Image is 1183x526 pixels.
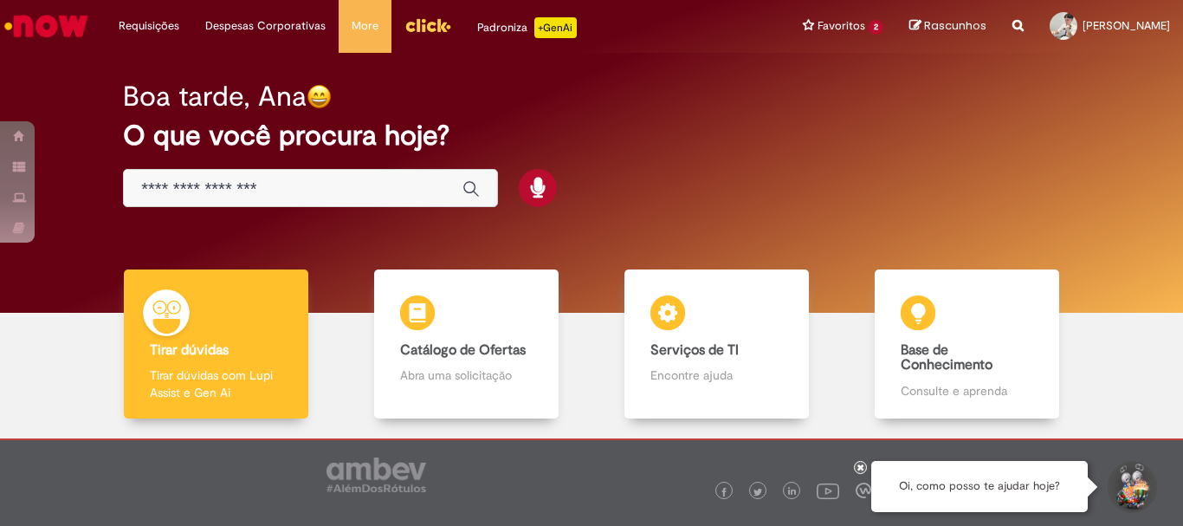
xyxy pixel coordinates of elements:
[1105,461,1157,513] button: Iniciar Conversa de Suporte
[119,17,179,35] span: Requisições
[788,487,797,497] img: logo_footer_linkedin.png
[2,9,91,43] img: ServiceNow
[123,81,307,112] h2: Boa tarde, Ana
[1083,18,1170,33] span: [PERSON_NAME]
[871,461,1088,512] div: Oi, como posso te ajudar hoje?
[753,488,762,497] img: logo_footer_twitter.png
[326,458,426,492] img: logo_footer_ambev_rotulo_gray.png
[909,18,986,35] a: Rascunhos
[352,17,378,35] span: More
[477,17,577,38] div: Padroniza
[901,382,1032,399] p: Consulte e aprenda
[307,84,332,109] img: happy-face.png
[123,120,1060,151] h2: O que você procura hoje?
[400,341,526,359] b: Catálogo de Ofertas
[818,17,865,35] span: Favoritos
[650,367,782,384] p: Encontre ajuda
[404,12,451,38] img: click_logo_yellow_360x200.png
[341,269,591,419] a: Catálogo de Ofertas Abra uma solicitação
[150,367,281,401] p: Tirar dúvidas com Lupi Assist e Gen Ai
[205,17,326,35] span: Despesas Corporativas
[869,20,883,35] span: 2
[400,367,532,384] p: Abra uma solicitação
[534,17,577,38] p: +GenAi
[91,269,341,419] a: Tirar dúvidas Tirar dúvidas com Lupi Assist e Gen Ai
[842,269,1092,419] a: Base de Conhecimento Consulte e aprenda
[817,479,839,502] img: logo_footer_youtube.png
[720,488,728,497] img: logo_footer_facebook.png
[650,341,739,359] b: Serviços de TI
[856,483,871,498] img: logo_footer_workplace.png
[924,17,986,34] span: Rascunhos
[901,341,992,374] b: Base de Conhecimento
[591,269,842,419] a: Serviços de TI Encontre ajuda
[150,341,229,359] b: Tirar dúvidas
